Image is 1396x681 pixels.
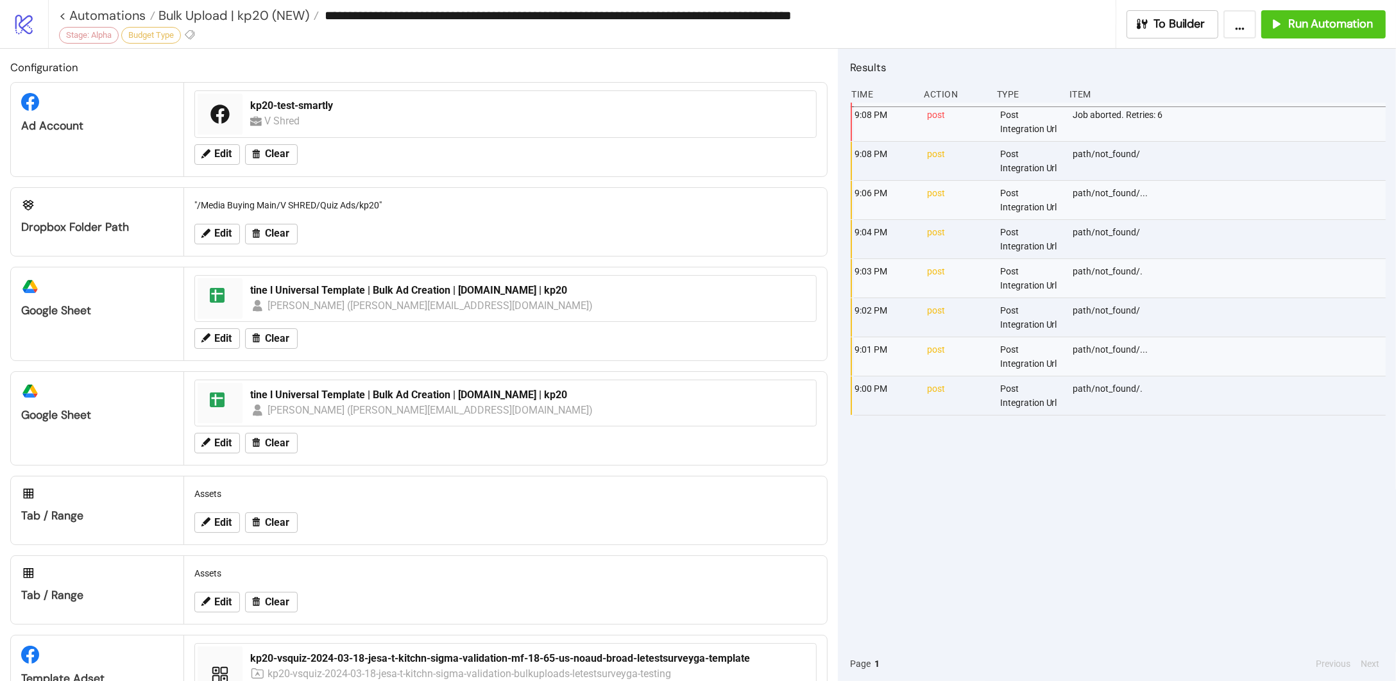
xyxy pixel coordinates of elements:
[999,337,1062,376] div: Post Integration Url
[250,99,808,113] div: kp20-test-smartly
[851,82,914,106] div: Time
[854,181,917,219] div: 9:06 PM
[155,7,309,24] span: Bulk Upload | kp20 (NEW)
[21,119,173,133] div: Ad Account
[194,328,240,349] button: Edit
[854,376,917,415] div: 9:00 PM
[194,144,240,165] button: Edit
[21,408,173,423] div: Google Sheet
[1071,181,1389,219] div: path/not_found/...
[1071,298,1389,337] div: path/not_found/
[854,103,917,141] div: 9:08 PM
[214,228,232,239] span: Edit
[264,113,303,129] div: V Shred
[926,376,990,415] div: post
[21,220,173,235] div: Dropbox Folder Path
[923,82,987,106] div: Action
[189,193,822,217] div: "/Media Buying Main/V SHRED/Quiz Ads/kp20"
[871,657,884,671] button: 1
[245,512,298,533] button: Clear
[1068,82,1386,106] div: Item
[1071,376,1389,415] div: path/not_found/.
[854,259,917,298] div: 9:03 PM
[59,27,119,44] div: Stage: Alpha
[926,298,990,337] div: post
[1223,10,1256,38] button: ...
[245,433,298,453] button: Clear
[1288,17,1373,31] span: Run Automation
[926,103,990,141] div: post
[1154,17,1205,31] span: To Builder
[214,333,232,344] span: Edit
[1071,337,1389,376] div: path/not_found/...
[851,657,871,671] span: Page
[265,228,289,239] span: Clear
[194,224,240,244] button: Edit
[10,59,828,76] h2: Configuration
[999,103,1062,141] div: Post Integration Url
[268,298,593,314] div: [PERSON_NAME] ([PERSON_NAME][EMAIL_ADDRESS][DOMAIN_NAME])
[265,437,289,449] span: Clear
[189,561,822,585] div: Assets
[214,517,232,528] span: Edit
[265,148,289,160] span: Clear
[1261,10,1386,38] button: Run Automation
[999,181,1062,219] div: Post Integration Url
[245,328,298,349] button: Clear
[245,592,298,612] button: Clear
[265,517,289,528] span: Clear
[245,144,298,165] button: Clear
[1312,657,1354,671] button: Previous
[854,298,917,337] div: 9:02 PM
[1071,142,1389,180] div: path/not_found/
[121,27,181,44] div: Budget Type
[189,482,822,506] div: Assets
[854,220,917,258] div: 9:04 PM
[21,509,173,523] div: Tab / Range
[1127,10,1219,38] button: To Builder
[59,9,155,22] a: < Automations
[999,142,1062,180] div: Post Integration Url
[926,220,990,258] div: post
[265,596,289,608] span: Clear
[851,59,1386,76] h2: Results
[999,298,1062,337] div: Post Integration Url
[999,259,1062,298] div: Post Integration Url
[1071,103,1389,141] div: Job aborted. Retries: 6
[214,148,232,160] span: Edit
[926,337,990,376] div: post
[21,303,173,318] div: Google Sheet
[194,433,240,453] button: Edit
[21,588,173,603] div: Tab / Range
[245,224,298,244] button: Clear
[155,9,319,22] a: Bulk Upload | kp20 (NEW)
[265,333,289,344] span: Clear
[214,437,232,449] span: Edit
[926,142,990,180] div: post
[268,402,593,418] div: [PERSON_NAME] ([PERSON_NAME][EMAIL_ADDRESS][DOMAIN_NAME])
[250,283,808,298] div: tine l Universal Template | Bulk Ad Creation | [DOMAIN_NAME] | kp20
[999,220,1062,258] div: Post Integration Url
[854,142,917,180] div: 9:08 PM
[1071,259,1389,298] div: path/not_found/.
[250,652,808,666] div: kp20-vsquiz-2024-03-18-jesa-t-kitchn-sigma-validation-mf-18-65-us-noaud-broad-letestsurveyga-temp...
[926,181,990,219] div: post
[194,592,240,612] button: Edit
[1071,220,1389,258] div: path/not_found/
[1357,657,1383,671] button: Next
[194,512,240,533] button: Edit
[999,376,1062,415] div: Post Integration Url
[926,259,990,298] div: post
[214,596,232,608] span: Edit
[854,337,917,376] div: 9:01 PM
[250,388,808,402] div: tine l Universal Template | Bulk Ad Creation | [DOMAIN_NAME] | kp20
[996,82,1059,106] div: Type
